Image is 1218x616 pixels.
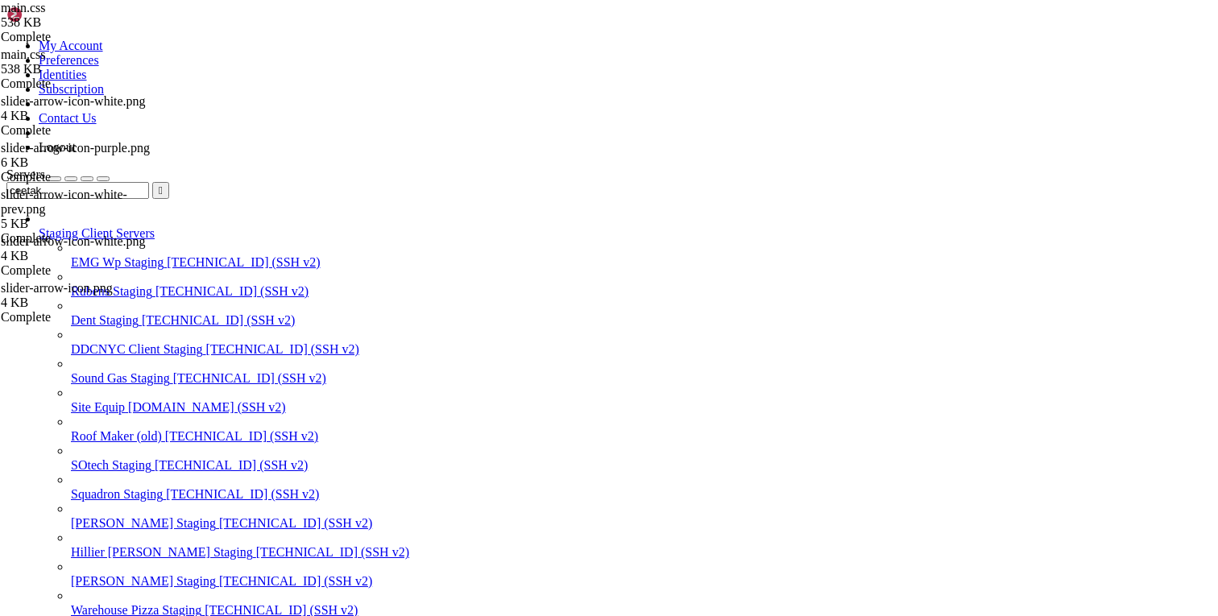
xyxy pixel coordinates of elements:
span: root@ceetak-staging [6,491,129,503]
x-row: *** System restart required *** [6,392,1008,404]
div: 6 KB [1,155,162,170]
div: 4 KB [1,109,162,123]
x-row: IMPORTANT: [6,367,1008,379]
x-row: Last login: [DATE] from [TECHNICAL_ID] [6,479,1008,491]
x-row: find your credentials written to /root/.digitalocean_dbaas_credentials and [6,242,1008,254]
x-row: Expanded Security Maintenance for Applications is not enabled. [6,242,1008,254]
span: main.css [1,48,46,61]
x-row: Receive updates to over 25,000 software packages with your [6,180,1008,192]
div: Complete [1,30,162,44]
x-row: * Documentation: [URL][DOMAIN_NAME] [6,19,1008,31]
x-row: * Support: [URL][DOMAIN_NAME] [6,43,1008,56]
x-row: You have new mail. [6,466,1008,478]
x-row: * For security, xmlrpc calls are blocked by default. This block can be [6,329,1008,341]
div: 538 KB [1,62,162,76]
x-row: * If you're using the embedded database, the MySQL root password [6,205,1008,217]
span: slider-arrow-icon-purple.png [1,141,150,155]
x-row: * The new WordPress site: [URL][TECHNICAL_ID] [6,155,1008,167]
x-row: *** System restart required *** [6,43,1008,56]
x-row: root@ceetak-websites-main:~# [6,491,1008,503]
x-row: Usage of /: 71.1% of 48.27GB IPv4 address for eth0: [TECHNICAL_ID] [6,106,1008,118]
span: slider-arrow-icon-purple.png [1,141,162,170]
x-row: Welcome to DigitalOcean's One-Click WordPress Droplet. [6,81,1008,93]
x-row: To check for new updates run: sudo apt update [6,367,1008,379]
div: Complete [1,263,162,278]
x-row: see /var/log/unattended-upgrades/unattended-upgrades.log [6,19,1008,31]
x-row: Command 'mkdire' not found, did you mean: [6,441,1008,453]
x-row: Last login: [DATE] from [TECHNICAL_ID] [6,416,1008,428]
x-row: Memory usage: 29% IPv4 address for eth0: [TECHNICAL_ID] [6,118,1008,130]
x-row: Try: apt install <deb name> [6,466,1008,478]
x-row: database connection string. [6,267,1008,279]
x-row: Swap usage: 0% IPv4 address for eth1: [TECHNICAL_ID] [6,130,1008,143]
x-row: For help and more information, visit [URL][DOMAIN_NAME] [6,416,1008,428]
div: 5 KB [1,217,162,231]
x-row: To see these additional updates run: apt list --upgradable [6,280,1008,292]
x-row: To delete this message of the day: rm -rf /etc/update-motd.d/99-one-click [6,454,1008,466]
span: main.css [1,1,46,14]
div: Complete [1,123,162,138]
x-row: System load: 0.080078125 Users logged in: 0 [6,93,1008,105]
x-row: command 'mkdir' from deb coreutils (8.32-4.1ubuntu1.2) [6,454,1008,466]
x-row: * Certbot is preinstalled. Run it to configure HTTPS. See [6,305,1008,317]
x-row: The list of available updates is more than a week old. [6,354,1008,366]
div: 4 KB [1,249,162,263]
x-row: disabled by running "a2disconf block-xmlrpc" in the terminal. [6,342,1008,354]
x-row: You have new mail. [6,404,1008,416]
div: 4 KB [1,296,162,310]
x-row: All ports are BLOCKED except 22 (SSH), 80 (HTTP), and 443 (HTTPS). [6,106,1008,118]
x-row: 8 additional security updates can be applied with ESM Apps. [6,305,1008,317]
x-row: : # [6,491,1008,503]
x-row: If you've opted in to using a DBaaS instance with DigitalOcean, you will [6,230,1008,242]
span: main.css [1,1,162,30]
x-row: root@ceetak-websites-main:~# mkdire /var/www/[DOMAIN_NAME][URL] [6,429,1008,441]
x-row: In a web browser, you can view: [6,130,1008,143]
span: slider-arrow-icon.png [1,281,162,310]
x-row: /var/www/html/wp-content/mu-plugins/fail2ban.php [6,292,1008,304]
div: 538 KB [1,15,162,30]
x-row: you will have access to a DATABASE_URL environment variable holding your [6,255,1008,267]
div: Complete [1,310,162,325]
x-row: On the server: [6,180,1008,192]
x-row: After connecting to the Droplet for the first time, [6,379,1008,391]
x-row: System information as of [DATE] [6,68,1008,81]
x-row: * Management: [URL][DOMAIN_NAME] [6,31,1008,43]
span: main.css [1,48,162,76]
x-row: To keep this Droplet secure, the UFW firewall is enabled. [6,93,1008,105]
x-row: 147 updates can be applied immediately. [6,267,1008,279]
span: ~ [135,491,142,503]
span: slider-arrow-icon.png [1,281,113,295]
div: Complete [1,231,162,246]
x-row: * The must-use WordPress security plugin, fail2ban, is located at [6,280,1008,292]
x-row: Processes: 127 [6,143,1008,155]
span: slider-arrow-icon-white-prev.png [1,188,127,216]
x-row: * The WordPress One-Click Quickstart guide: [URL][DOMAIN_NAME] [6,143,1008,155]
x-row: * Introducing Expanded Security Maintenance for Applications. [6,168,1008,180]
span: slider-arrow-icon-white-prev.png [1,188,162,231]
x-row: immediately add the WordPress administrator at [URL][TECHNICAL_ID]. [6,392,1008,404]
x-row: [URL][DOMAIN_NAME] [6,217,1008,229]
x-row: 2 updates could not be installed automatically. For more details, [6,6,1008,19]
x-row: root@ceetak-websites-main:~# mkdir /var/www/[DOMAIN_NAME][URL] [6,479,1008,491]
div: (29, 39) [189,491,196,503]
span: slider-arrow-icon-white.png [1,234,162,263]
span: slider-arrow-icon-white.png [1,94,146,108]
x-row: and MySQL wordpress user password are saved in /root/.digitalocean_password [6,217,1008,229]
x-row: Learn more about enabling ESM Apps service at [URL][DOMAIN_NAME] [6,317,1008,329]
div: (23, 39) [151,491,158,503]
span: slider-arrow-icon-white.png [1,234,146,248]
x-row: * The default web root is located at /var/www/html [6,193,1008,205]
x-row: [URL][DOMAIN_NAME] for more detail. [6,317,1008,329]
div: Complete [1,170,162,184]
span: slider-arrow-icon-white.png [1,94,162,123]
x-row: Ubuntu Pro subscription. Free for personal use. [6,193,1008,205]
div: Complete [1,76,162,91]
